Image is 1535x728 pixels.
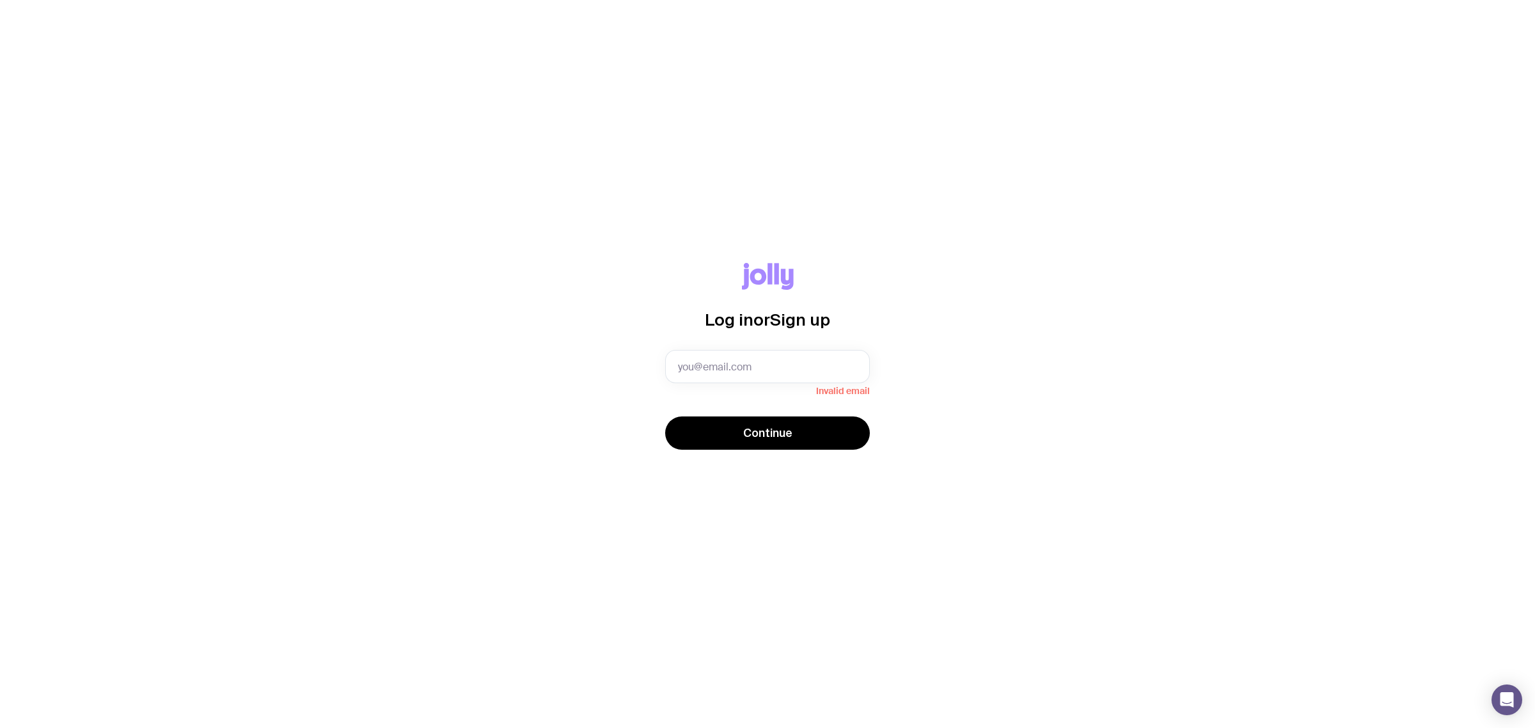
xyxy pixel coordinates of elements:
button: Continue [665,416,870,450]
span: Log in [705,310,753,329]
input: you@email.com [665,350,870,383]
span: Invalid email [665,383,870,396]
span: Sign up [770,310,830,329]
span: or [753,310,770,329]
span: Continue [743,425,792,441]
div: Open Intercom Messenger [1492,684,1522,715]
